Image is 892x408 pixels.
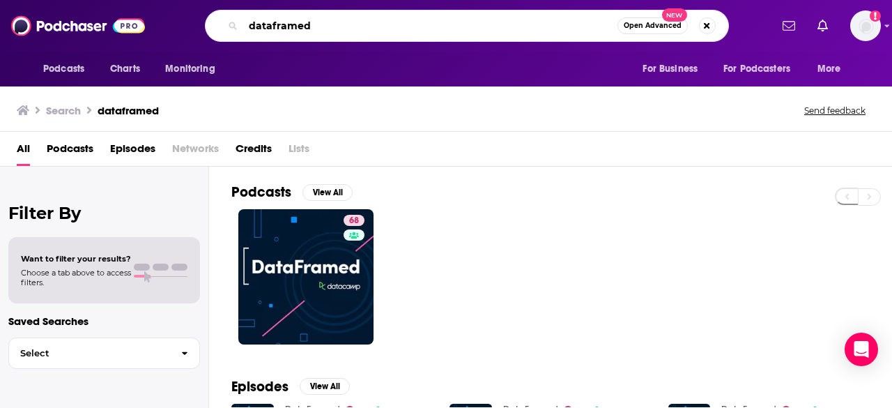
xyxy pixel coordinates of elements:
button: Select [8,338,200,369]
h3: dataframed [98,104,159,117]
a: Podcasts [47,137,93,166]
a: 68 [238,209,374,345]
button: open menu [633,56,715,82]
div: Open Intercom Messenger [845,333,878,366]
span: Charts [110,59,140,79]
a: All [17,137,30,166]
span: More [817,59,841,79]
span: For Business [643,59,698,79]
button: open menu [808,56,859,82]
button: Show profile menu [850,10,881,41]
span: Networks [172,137,219,166]
p: Saved Searches [8,315,200,328]
h2: Episodes [231,378,289,395]
span: Logged in as megcassidy [850,10,881,41]
span: Monitoring [165,59,215,79]
button: Open AdvancedNew [617,17,688,34]
button: open menu [155,56,233,82]
h3: Search [46,104,81,117]
h2: Podcasts [231,183,291,201]
span: Lists [289,137,309,166]
span: Open Advanced [624,22,682,29]
a: Charts [101,56,148,82]
img: User Profile [850,10,881,41]
button: View All [302,184,353,201]
input: Search podcasts, credits, & more... [243,15,617,37]
span: 68 [349,214,359,228]
h2: Filter By [8,203,200,223]
span: Select [9,349,170,358]
a: Show notifications dropdown [812,14,833,38]
span: New [662,8,687,22]
span: Podcasts [43,59,84,79]
button: open menu [33,56,102,82]
a: Credits [236,137,272,166]
span: Choose a tab above to access filters. [21,268,131,287]
button: View All [300,378,350,395]
a: EpisodesView All [231,378,350,395]
a: 68 [344,215,364,226]
div: Search podcasts, credits, & more... [205,10,729,42]
button: open menu [714,56,810,82]
img: Podchaser - Follow, Share and Rate Podcasts [11,13,145,39]
svg: Add a profile image [870,10,881,22]
a: PodcastsView All [231,183,353,201]
span: Want to filter your results? [21,254,131,264]
button: Send feedback [800,105,870,116]
span: For Podcasters [723,59,790,79]
a: Show notifications dropdown [777,14,801,38]
a: Episodes [110,137,155,166]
